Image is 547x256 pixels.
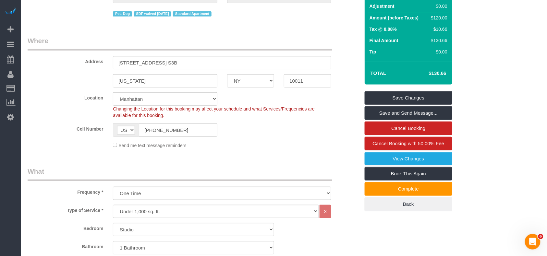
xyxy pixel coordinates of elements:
[365,167,452,180] a: Book This Again
[23,123,108,132] label: Cell Number
[365,152,452,166] a: View Changes
[28,167,332,181] legend: What
[365,197,452,211] a: Back
[365,106,452,120] a: Save and Send Message...
[538,234,543,239] span: 6
[428,3,447,9] div: $0.00
[365,137,452,150] a: Cancel Booking with 50.00% Fee
[373,141,444,146] span: Cancel Booking with 50.00% Fee
[371,70,386,76] strong: Total
[23,92,108,101] label: Location
[525,234,541,250] iframe: Intercom live chat
[409,71,446,76] h4: $130.66
[23,205,108,214] label: Type of Service *
[113,74,217,87] input: City
[23,223,108,232] label: Bedroom
[370,15,419,21] label: Amount (before Taxes)
[23,56,108,65] label: Address
[113,106,315,118] span: Changing the Location for this booking may affect your schedule and what Services/Frequencies are...
[365,91,452,105] a: Save Changes
[23,241,108,250] label: Bathroom
[428,26,447,32] div: $10.66
[173,11,212,17] span: Standard Apartment
[365,122,452,135] a: Cancel Booking
[113,11,132,17] span: Pet- Dog
[370,37,398,44] label: Final Amount
[28,36,332,51] legend: Where
[365,182,452,196] a: Complete
[370,3,395,9] label: Adjustment
[428,49,447,55] div: $0.00
[428,15,447,21] div: $120.00
[4,6,17,16] img: Automaid Logo
[23,187,108,195] label: Frequency *
[284,74,331,87] input: Zip Code
[370,49,376,55] label: Tip
[139,123,217,137] input: Cell Number
[118,143,186,148] span: Send me text message reminders
[370,26,397,32] label: Tax @ 8.88%
[134,11,171,17] span: SDF waived [DATE]
[428,37,447,44] div: $130.66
